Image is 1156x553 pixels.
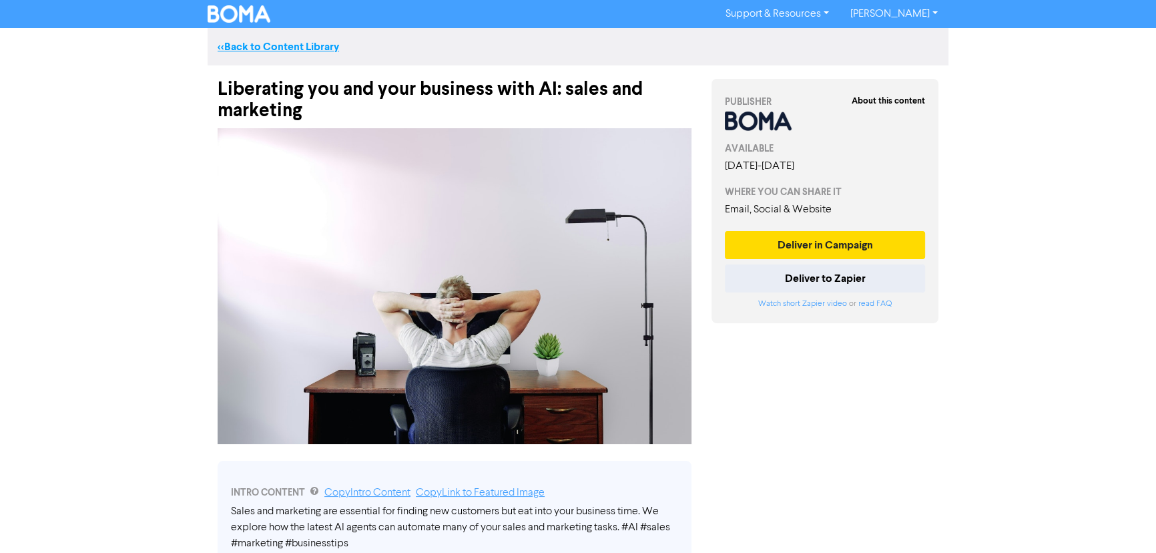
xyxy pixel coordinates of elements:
[416,488,545,498] a: Copy Link to Featured Image
[218,40,339,53] a: <<Back to Content Library
[725,158,925,174] div: [DATE] - [DATE]
[758,300,847,308] a: Watch short Zapier video
[852,96,925,106] strong: About this content
[725,264,925,293] button: Deliver to Zapier
[715,3,840,25] a: Support & Resources
[218,65,691,122] div: Liberating you and your business with AI: sales and marketing
[725,185,925,199] div: WHERE YOU CAN SHARE IT
[725,95,925,109] div: PUBLISHER
[1089,489,1156,553] iframe: Chat Widget
[725,231,925,259] button: Deliver in Campaign
[231,504,678,552] div: Sales and marketing are essential for finding new customers but eat into your business time. We e...
[840,3,948,25] a: [PERSON_NAME]
[725,298,925,310] div: or
[324,488,410,498] a: Copy Intro Content
[725,142,925,156] div: AVAILABLE
[858,300,892,308] a: read FAQ
[208,5,270,23] img: BOMA Logo
[725,202,925,218] div: Email, Social & Website
[231,485,678,501] div: INTRO CONTENT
